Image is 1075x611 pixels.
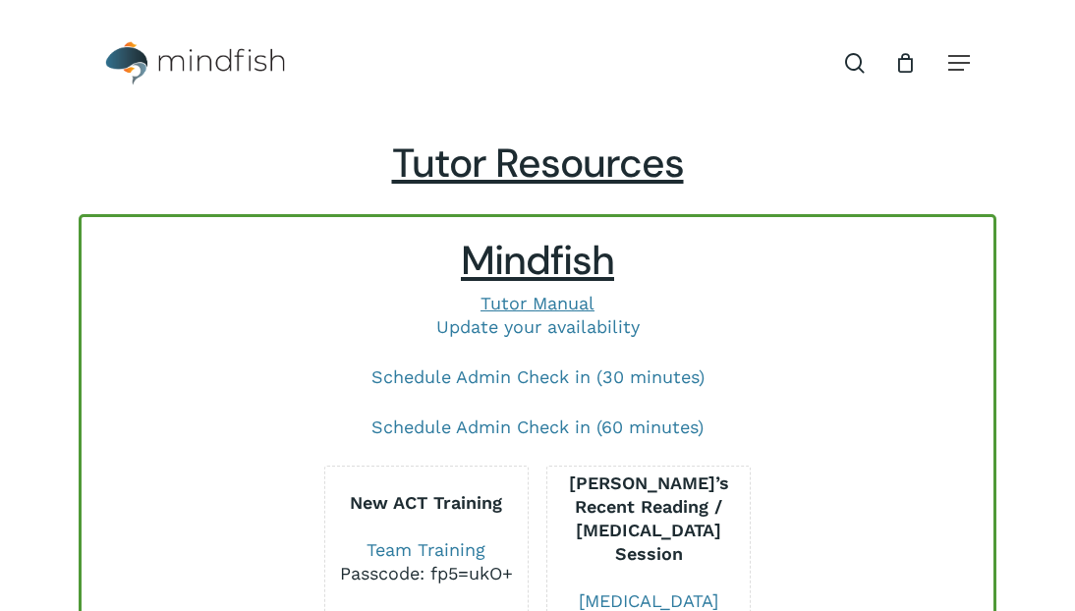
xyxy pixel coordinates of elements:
[350,492,502,513] b: New ACT Training
[436,316,640,337] a: Update your availability
[371,366,705,387] a: Schedule Admin Check in (30 minutes)
[948,53,970,73] a: Navigation Menu
[392,138,684,190] span: Tutor Resources
[461,235,614,287] span: Mindfish
[79,27,996,100] header: Main Menu
[569,472,729,564] b: [PERSON_NAME]’s Recent Reading / [MEDICAL_DATA] Session
[481,293,594,313] a: Tutor Manual
[367,539,485,560] a: Team Training
[325,562,528,585] div: Passcode: fp5=ukO+
[371,417,704,437] a: Schedule Admin Check in (60 minutes)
